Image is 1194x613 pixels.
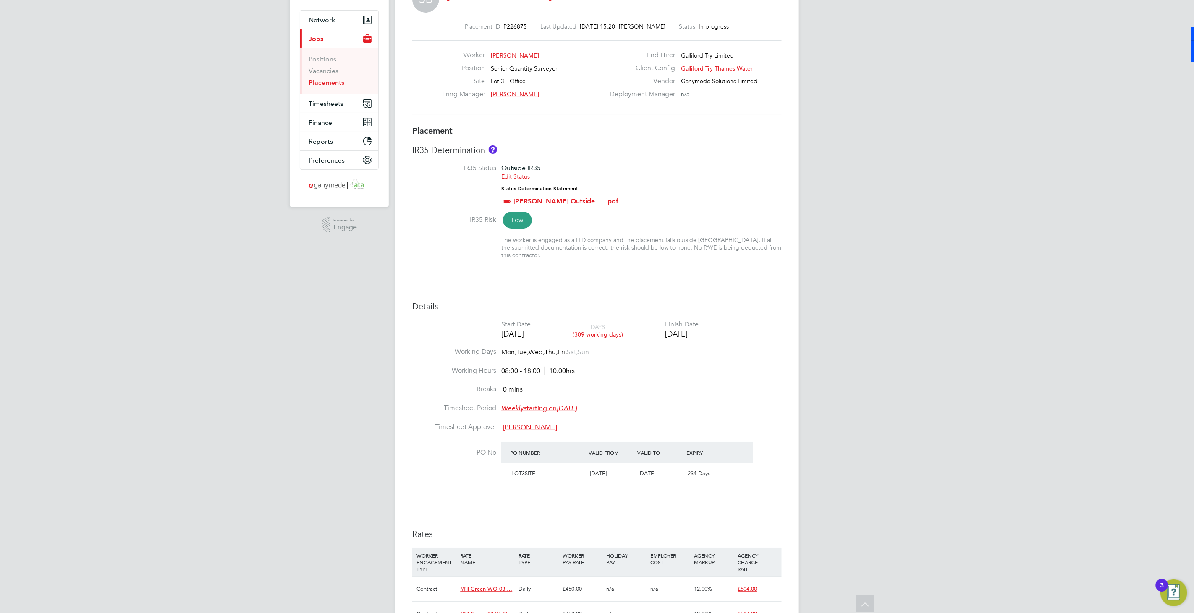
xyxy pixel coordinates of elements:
label: End Hirer [605,51,675,60]
span: Lot 3 - Office [491,77,526,85]
div: EMPLOYER COST [648,548,692,570]
label: Working Days [412,347,496,356]
div: RATE TYPE [517,548,560,570]
label: Status [679,23,696,30]
a: Powered byEngage [322,217,357,233]
span: Wed, [529,348,545,356]
div: HOLIDAY PAY [604,548,648,570]
label: Worker [439,51,485,60]
div: [DATE] [665,329,699,339]
label: Breaks [412,385,496,394]
span: Network [309,16,335,24]
img: ganymedesolutions-logo-retina.png [306,178,372,192]
span: P226875 [504,23,527,30]
a: Positions [309,55,336,63]
label: Timesheet Approver [412,423,496,431]
span: Sun [578,348,589,356]
div: £450.00 [560,577,604,601]
div: Contract [414,577,458,601]
span: 10.00hrs [545,367,575,375]
div: Expiry [684,445,733,460]
b: Placement [412,126,453,136]
div: Valid From [587,445,636,460]
h3: Details [412,301,782,312]
span: [PERSON_NAME] [491,52,539,59]
span: n/a [681,90,689,98]
h3: IR35 Determination [412,145,782,155]
div: WORKER PAY RATE [560,548,604,570]
span: 12.00% [694,585,712,592]
div: RATE NAME [458,548,516,570]
span: 0 mins [503,385,523,394]
span: Jobs [309,35,323,43]
span: [DATE] [639,470,656,477]
strong: Status Determination Statement [501,186,578,192]
span: Mill Green WO 03-… [460,585,512,592]
label: Timesheet Period [412,404,496,413]
em: Weekly [501,404,524,413]
label: Placement ID [465,23,500,30]
span: In progress [699,23,729,30]
div: The worker is engaged as a LTD company and the placement falls outside [GEOGRAPHIC_DATA]. If all ... [501,236,782,259]
span: Reports [309,137,333,145]
span: Low [503,212,532,229]
span: [PERSON_NAME] [503,423,557,431]
span: Outside IR35 [501,164,541,172]
label: Client Config [605,64,675,73]
div: WORKER ENGAGEMENT TYPE [414,548,458,576]
div: DAYS [568,323,627,338]
span: Timesheets [309,100,343,108]
label: IR35 Risk [412,216,496,224]
span: Finance [309,118,332,126]
a: [PERSON_NAME] Outside ... .pdf [513,197,618,205]
span: Mon, [501,348,516,356]
div: Finish Date [665,320,699,329]
label: Site [439,77,485,86]
span: n/a [606,585,614,592]
a: Edit Status [501,173,530,180]
div: Start Date [501,320,531,329]
a: Placements [309,79,344,87]
span: [DATE] 15:20 - [580,23,619,30]
div: Jobs [300,48,378,94]
button: Jobs [300,29,378,48]
div: 3 [1160,585,1164,596]
span: Powered by [333,217,357,224]
span: Galliford Try Thames Water [681,65,753,72]
a: Go to home page [300,178,379,192]
span: [DATE] [590,470,607,477]
span: Tue, [516,348,529,356]
span: Senior Quantity Surveyor [491,65,558,72]
h3: Rates [412,529,782,539]
button: Open Resource Center, 3 new notifications [1160,579,1187,606]
em: [DATE] [557,404,577,413]
span: Thu, [545,348,558,356]
div: [DATE] [501,329,531,339]
button: About IR35 [489,145,497,154]
span: [PERSON_NAME] [491,90,539,98]
label: IR35 Status [412,164,496,173]
button: Finance [300,113,378,132]
label: Hiring Manager [439,90,485,99]
div: Valid To [636,445,685,460]
div: PO Number [508,445,587,460]
label: Vendor [605,77,675,86]
label: Last Updated [541,23,577,30]
a: Vacancies [309,67,338,75]
span: LOT3SITE [511,470,535,477]
span: Ganymede Solutions Limited [681,77,757,85]
span: Fri, [558,348,567,356]
span: Galliford Try Limited [681,52,734,59]
button: Timesheets [300,94,378,113]
div: AGENCY CHARGE RATE [736,548,780,576]
span: Sat, [567,348,578,356]
button: Network [300,11,378,29]
span: starting on [501,404,577,413]
label: Deployment Manager [605,90,675,99]
span: Preferences [309,156,345,164]
button: Reports [300,132,378,150]
span: 234 Days [688,470,710,477]
span: n/a [650,585,658,592]
div: AGENCY MARKUP [692,548,736,570]
span: [PERSON_NAME] [619,23,666,30]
